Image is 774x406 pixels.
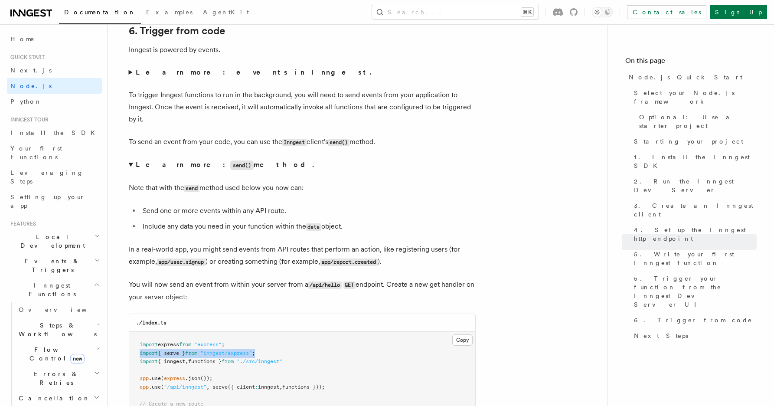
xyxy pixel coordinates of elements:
a: 5. Write your first Inngest function [630,246,757,271]
span: 4. Set up the Inngest http endpoint [634,226,757,243]
span: new [70,354,85,363]
a: 5. Trigger your function from the Inngest Dev Server UI [630,271,757,312]
span: ( [161,384,164,390]
span: Local Development [7,232,95,250]
span: Python [10,98,42,105]
a: AgentKit [198,3,254,23]
span: "express" [194,341,222,347]
span: , [206,384,209,390]
span: 5. Write your first Inngest function [634,250,757,267]
span: import [140,358,158,364]
span: Flow Control [15,345,95,363]
strong: Learn more: events in Inngest. [136,68,373,76]
span: Features [7,220,36,227]
code: app/report.created [320,259,378,266]
span: : [255,384,258,390]
button: Local Development [7,229,102,253]
span: Optional: Use a starter project [639,113,757,130]
a: Home [7,31,102,47]
span: from [185,350,197,356]
span: Setting up your app [10,193,85,209]
span: { serve } [158,350,185,356]
span: 1. Install the Inngest SDK [634,153,757,170]
span: .use [149,384,161,390]
a: Overview [15,302,102,318]
code: ./index.ts [136,320,167,326]
kbd: ⌘K [521,8,533,16]
summary: Learn more: events in Inngest. [129,66,476,79]
a: Contact sales [627,5,706,19]
code: Inngest [282,139,307,146]
span: Node.js [10,82,52,89]
code: GET [343,282,356,289]
button: Toggle dark mode [592,7,613,17]
a: 4. Set up the Inngest http endpoint [630,222,757,246]
span: Events & Triggers [7,257,95,274]
p: In a real-world app, you might send events from API routes that perform an action, like registeri... [129,243,476,268]
code: send() [230,160,254,170]
span: import [140,341,158,347]
code: app/user.signup [157,259,206,266]
span: functions } [188,358,222,364]
button: Steps & Workflows [15,318,102,342]
a: Starting your project [630,134,757,149]
span: from [179,341,191,347]
summary: Learn more:send()method. [129,159,476,171]
h4: On this page [625,56,757,69]
span: AgentKit [203,9,249,16]
a: Select your Node.js framework [630,85,757,109]
button: Events & Triggers [7,253,102,278]
span: Next.js [10,67,52,74]
span: { inngest [158,358,185,364]
span: express [164,375,185,381]
code: /api/hello [308,282,342,289]
a: Documentation [59,3,141,24]
span: Home [10,35,35,43]
p: Inngest is powered by events. [129,44,476,56]
strong: Learn more: method. [136,160,316,169]
span: Cancellation [15,394,90,403]
span: Select your Node.js framework [634,88,757,106]
span: "/api/inngest" [164,384,206,390]
span: ; [252,350,255,356]
span: Starting your project [634,137,743,146]
span: serve [212,384,228,390]
span: app [140,375,149,381]
span: Your first Functions [10,145,62,160]
span: Quick start [7,54,45,61]
a: Node.js Quick Start [625,69,757,85]
span: Inngest Functions [7,281,94,298]
span: app [140,384,149,390]
span: ( [161,375,164,381]
span: inngest [258,384,279,390]
code: data [306,223,321,231]
span: Errors & Retries [15,370,94,387]
button: Flow Controlnew [15,342,102,366]
a: Python [7,94,102,109]
button: Search...⌘K [372,5,539,19]
span: "inngest/express" [200,350,252,356]
code: send [184,185,199,192]
a: 2. Run the Inngest Dev Server [630,174,757,198]
span: .json [185,375,200,381]
a: 6. Trigger from code [129,25,225,37]
p: Note that with the method used below you now can: [129,182,476,194]
span: 3. Create an Inngest client [634,201,757,219]
span: Inngest tour [7,116,49,123]
span: Install the SDK [10,129,100,136]
p: You will now send an event from within your server from a endpoint. Create a new get handler on y... [129,278,476,303]
span: Steps & Workflows [15,321,97,338]
span: 2. Run the Inngest Dev Server [634,177,757,194]
a: Node.js [7,78,102,94]
span: , [185,358,188,364]
span: from [222,358,234,364]
a: Next.js [7,62,102,78]
code: send() [328,139,349,146]
span: ({ client [228,384,255,390]
p: To send an event from your code, you can use the client's method. [129,136,476,148]
li: Send one or more events within any API route. [140,205,476,217]
a: 3. Create an Inngest client [630,198,757,222]
span: Node.js Quick Start [629,73,742,82]
p: To trigger Inngest functions to run in the background, you will need to send events from your app... [129,89,476,125]
span: Examples [146,9,193,16]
